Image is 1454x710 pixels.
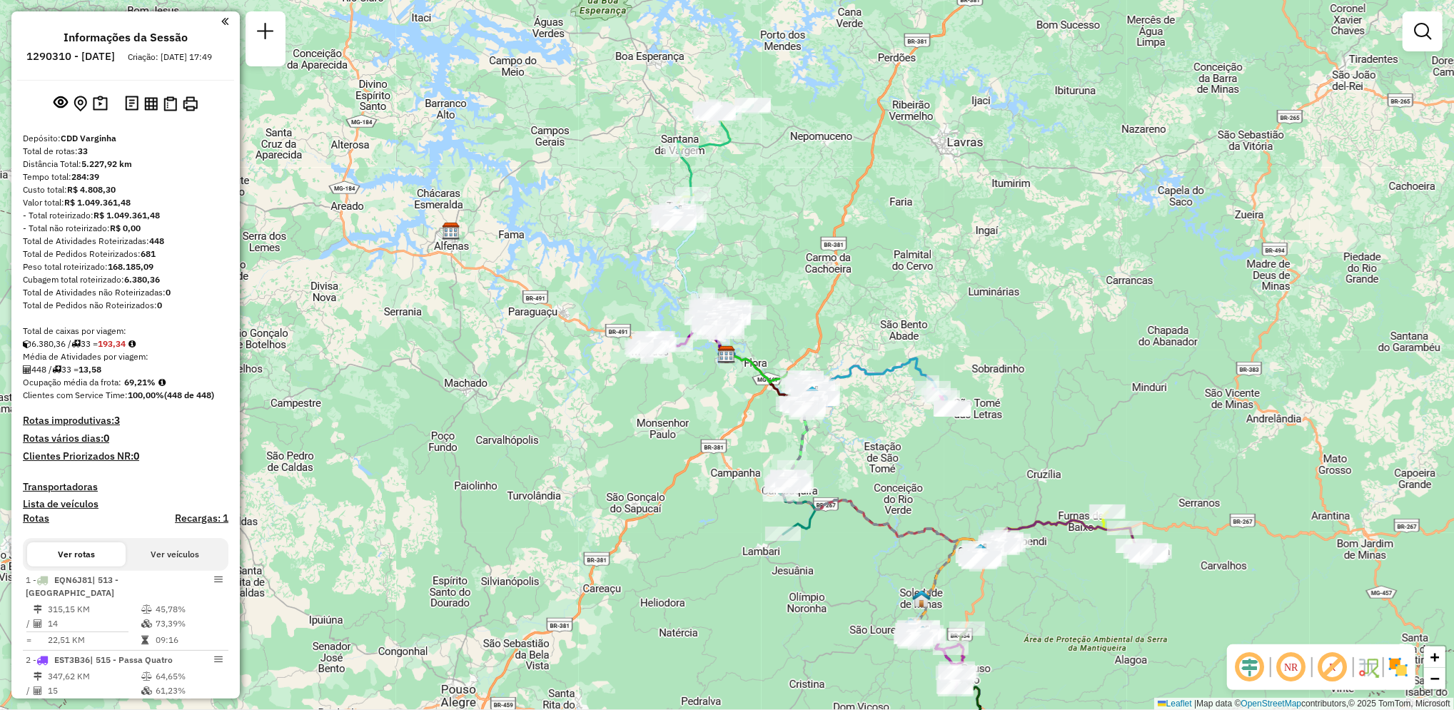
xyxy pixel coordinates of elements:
[64,197,131,208] strong: R$ 1.049.361,48
[23,235,228,248] div: Total de Atividades Roteirizadas:
[23,363,228,376] div: 448 / 33 =
[180,93,201,114] button: Imprimir Rotas
[155,684,223,698] td: 61,23%
[141,248,156,259] strong: 681
[141,93,161,113] button: Visualizar relatório de Roteirização
[52,365,61,374] i: Total de rotas
[141,636,148,644] i: Tempo total em rota
[34,686,42,695] i: Total de Atividades
[23,498,228,510] h4: Lista de veículos
[149,235,164,246] strong: 448
[23,432,228,445] h4: Rotas vários dias:
[124,377,156,387] strong: 69,21%
[90,93,111,115] button: Painel de Sugestão
[81,158,132,169] strong: 5.227,92 km
[54,574,92,585] span: EQN6J81
[47,617,141,631] td: 14
[23,365,31,374] i: Total de Atividades
[1316,650,1350,684] span: Exibir rótulo
[1241,699,1302,709] a: OpenStreetMap
[1387,656,1410,679] img: Exibir/Ocultar setores
[126,542,224,567] button: Ver veículos
[23,512,49,524] a: Rotas
[78,146,88,156] strong: 33
[47,633,141,647] td: 22,51 KM
[1154,698,1454,710] div: Map data © contributors,© 2025 TomTom, Microsoft
[175,512,228,524] h4: Recargas: 1
[141,672,152,681] i: % de utilização do peso
[164,390,214,400] strong: (448 de 448)
[122,51,218,64] div: Criação: [DATE] 17:49
[23,183,228,196] div: Custo total:
[110,223,141,233] strong: R$ 0,00
[133,450,139,462] strong: 0
[1424,646,1445,668] a: Zoom in
[155,633,223,647] td: 09:16
[26,574,118,598] span: | 513 - [GEOGRAPHIC_DATA]
[98,338,126,349] strong: 193,34
[23,377,121,387] span: Ocupação média da frota:
[26,50,115,63] h6: 1290310 - [DATE]
[1424,668,1445,689] a: Zoom out
[141,686,152,695] i: % de utilização da cubagem
[23,222,228,235] div: - Total não roteirizado:
[442,222,460,240] img: CDD Alfenas
[155,602,223,617] td: 45,78%
[1430,669,1440,687] span: −
[71,171,99,182] strong: 284:39
[23,158,228,171] div: Distância Total:
[124,274,160,285] strong: 6.380,36
[902,617,920,636] img: Ponto de Apoio - Varginha PA
[251,17,280,49] a: Nova sessão e pesquisa
[717,345,736,364] img: CDD Varginha
[23,273,228,286] div: Cubagem total roteirizado:
[128,390,164,400] strong: 100,00%
[79,364,101,375] strong: 13,58
[803,385,822,404] img: Tres Coracoes
[23,248,228,260] div: Total de Pedidos Roteirizados:
[141,619,152,628] i: % de utilização da cubagem
[23,132,228,145] div: Depósito:
[27,542,126,567] button: Ver rotas
[214,575,223,584] em: Opções
[94,210,160,220] strong: R$ 1.049.361,48
[23,209,228,222] div: - Total roteirizado:
[23,338,228,350] div: 6.380,36 / 33 =
[108,261,153,272] strong: 168.185,09
[47,602,141,617] td: 315,15 KM
[47,669,141,684] td: 347,62 KM
[155,617,223,631] td: 73,39%
[23,145,228,158] div: Total de rotas:
[122,93,141,115] button: Logs desbloquear sessão
[23,390,128,400] span: Clientes com Service Time:
[54,654,90,665] span: EST3B36
[64,31,188,44] h4: Informações da Sessão
[47,684,141,698] td: 15
[141,605,152,614] i: % de utilização do peso
[23,171,228,183] div: Tempo total:
[971,543,990,562] img: Caxambu
[23,415,228,427] h4: Rotas improdutivas:
[23,450,228,462] h4: Clientes Priorizados NR:
[158,378,166,387] em: Média calculada utilizando a maior ocupação (%Peso ou %Cubagem) de cada rota da sessão. Rotas cro...
[90,654,173,665] span: | 515 - Passa Quatro
[157,300,162,310] strong: 0
[1357,656,1380,679] img: Fluxo de ruas
[23,481,228,493] h4: Transportadoras
[71,340,81,348] i: Total de rotas
[128,340,136,348] i: Meta Caixas/viagem: 211,50 Diferença: -18,16
[23,325,228,338] div: Total de caixas por viagem:
[912,589,931,608] img: Soledade de Minas
[23,299,228,312] div: Total de Pedidos não Roteirizados:
[104,432,109,445] strong: 0
[26,617,33,631] td: /
[23,260,228,273] div: Peso total roteirizado:
[23,350,228,363] div: Média de Atividades por viagem:
[71,93,90,115] button: Centralizar mapa no depósito ou ponto de apoio
[34,672,42,681] i: Distância Total
[166,287,171,298] strong: 0
[155,669,223,684] td: 64,65%
[67,184,116,195] strong: R$ 4.808,30
[23,340,31,348] i: Cubagem total roteirizado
